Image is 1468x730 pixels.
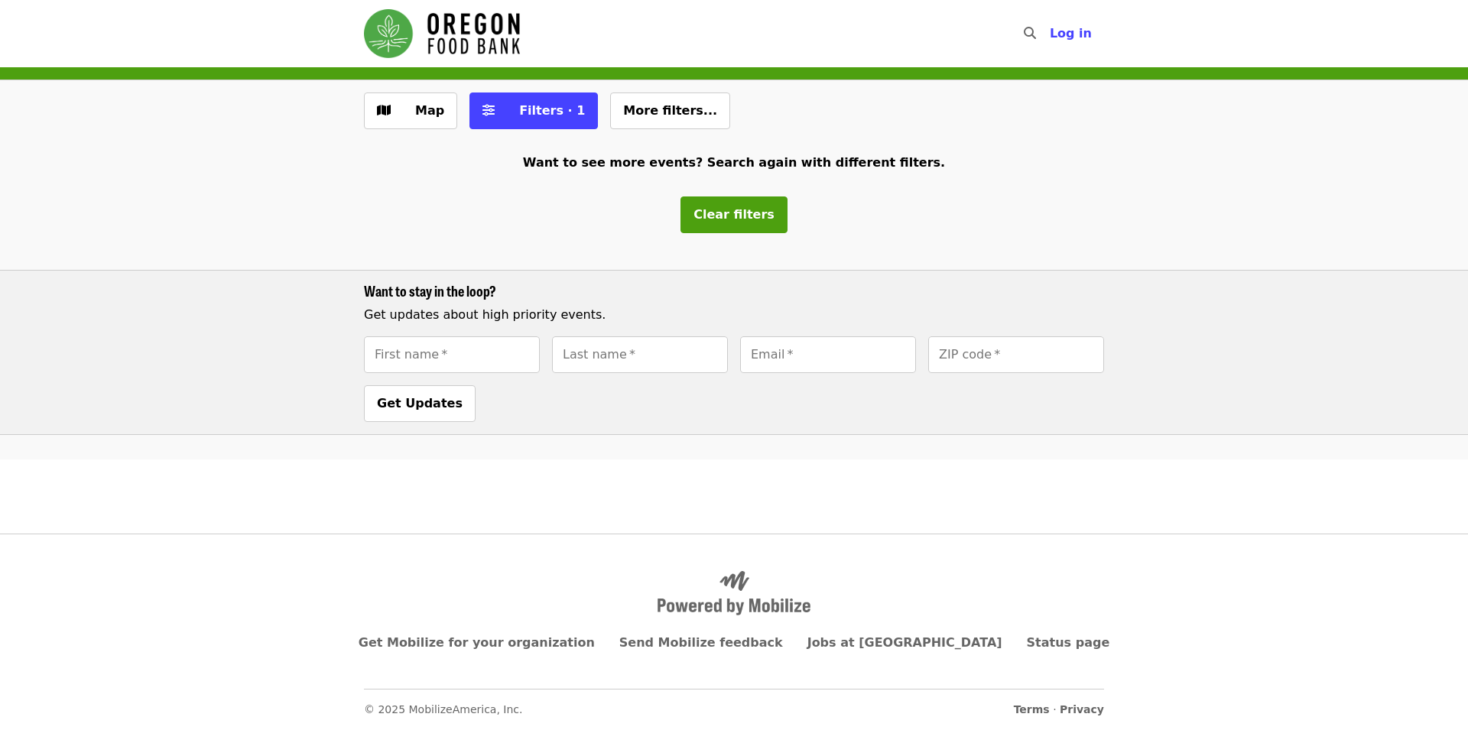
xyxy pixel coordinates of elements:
img: Powered by Mobilize [658,571,810,615]
i: map icon [377,103,391,118]
i: search icon [1024,26,1036,41]
span: Clear filters [693,207,775,222]
span: © 2025 MobilizeAmerica, Inc. [364,703,523,715]
span: · [1014,702,1104,718]
span: Log in [1050,26,1092,41]
span: More filters... [623,103,717,118]
span: Want to stay in the loop? [364,281,496,300]
input: [object Object] [552,336,728,373]
span: Get Updates [377,396,463,410]
input: [object Object] [740,336,916,373]
span: Want to see more events? Search again with different filters. [523,155,945,170]
a: Get Mobilize for your organization [359,635,595,650]
button: Clear filters [680,196,788,233]
a: Jobs at [GEOGRAPHIC_DATA] [807,635,1002,650]
span: Map [415,103,444,118]
button: Filters (1 selected) [469,92,598,129]
input: [object Object] [364,336,540,373]
nav: Secondary footer navigation [364,689,1104,718]
button: Log in [1038,18,1104,49]
span: Filters · 1 [519,103,585,118]
a: Terms [1014,703,1050,715]
a: Send Mobilize feedback [619,635,783,650]
span: Get updates about high priority events. [364,307,606,322]
nav: Primary footer navigation [364,634,1104,652]
button: More filters... [610,92,730,129]
button: Show map view [364,92,457,129]
a: Privacy [1060,703,1104,715]
a: Status page [1027,635,1110,650]
input: [object Object] [928,336,1104,373]
img: Oregon Food Bank - Home [364,9,520,58]
button: Get Updates [364,385,476,422]
input: Search [1045,15,1057,52]
i: sliders-h icon [482,103,495,118]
